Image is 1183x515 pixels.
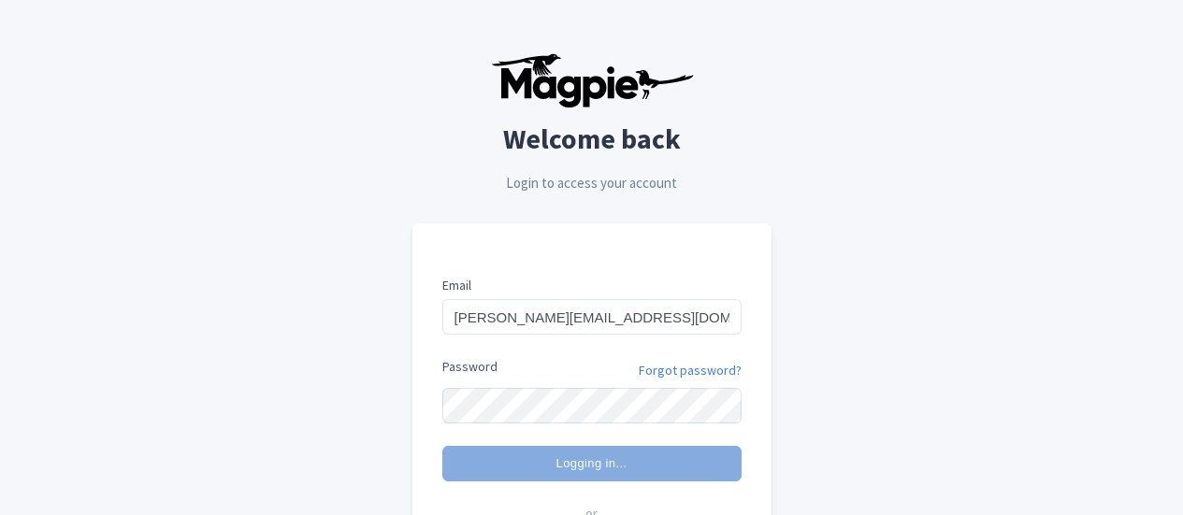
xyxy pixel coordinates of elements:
[639,361,742,380] a: Forgot password?
[486,52,697,108] img: logo-ab69f6fb50320c5b225c76a69d11143b.png
[442,446,742,481] input: Logging in...
[412,173,772,194] p: Login to access your account
[412,123,772,154] h2: Welcome back
[442,357,498,377] label: Password
[442,276,742,295] label: Email
[442,299,742,335] input: you@example.com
